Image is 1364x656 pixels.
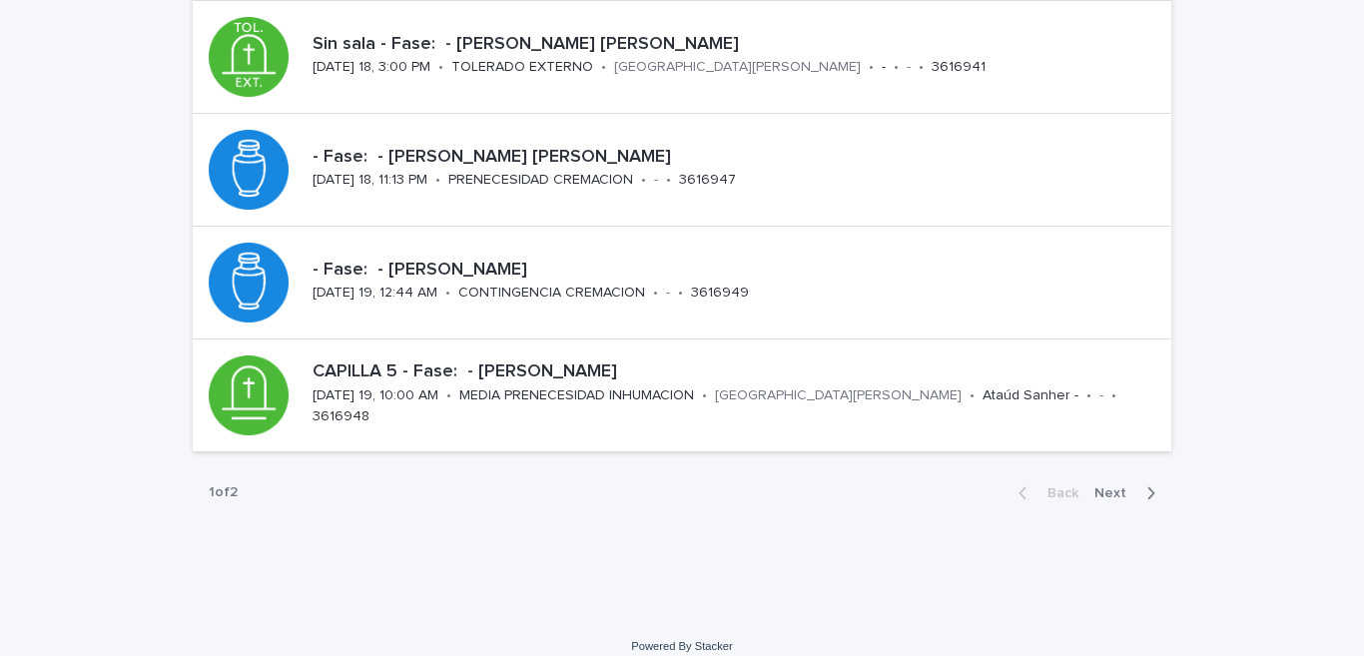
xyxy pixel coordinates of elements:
[1111,387,1116,404] p: •
[666,172,671,189] p: •
[691,285,749,302] p: 3616949
[869,59,874,76] p: •
[715,387,962,404] p: [GEOGRAPHIC_DATA][PERSON_NAME]
[313,260,964,282] p: - Fase: - [PERSON_NAME]
[193,114,1171,227] a: - Fase: - [PERSON_NAME] [PERSON_NAME][DATE] 18, 11:13 PM•PRENECESIDAD CREMACION•-•3616947
[193,468,254,517] p: 1 of 2
[919,59,924,76] p: •
[313,387,438,404] p: [DATE] 19, 10:00 AM
[448,172,633,189] p: PRENECESIDAD CREMACION
[614,59,861,76] p: [GEOGRAPHIC_DATA][PERSON_NAME]
[702,387,707,404] p: •
[970,387,975,404] p: •
[679,172,736,189] p: 3616947
[678,285,683,302] p: •
[1003,484,1086,502] button: Back
[882,59,886,76] p: -
[601,59,606,76] p: •
[313,147,1094,169] p: - Fase: - [PERSON_NAME] [PERSON_NAME]
[894,59,899,76] p: •
[313,59,430,76] p: [DATE] 18, 3:00 PM
[313,34,1163,56] p: Sin sala - Fase: - [PERSON_NAME] [PERSON_NAME]
[653,285,658,302] p: •
[666,285,670,302] p: -
[1086,387,1091,404] p: •
[631,640,732,652] a: Powered By Stacker
[193,339,1171,452] a: CAPILLA 5 - Fase: - [PERSON_NAME][DATE] 19, 10:00 AM•MEDIA PRENECESIDAD INHUMACION•[GEOGRAPHIC_DA...
[907,59,911,76] p: -
[1035,486,1078,500] span: Back
[458,285,645,302] p: CONTINGENCIA CREMACION
[435,172,440,189] p: •
[193,1,1171,114] a: Sin sala - Fase: - [PERSON_NAME] [PERSON_NAME][DATE] 18, 3:00 PM•TOLERADO EXTERNO•[GEOGRAPHIC_DAT...
[1086,484,1171,502] button: Next
[654,172,658,189] p: -
[313,361,1163,383] p: CAPILLA 5 - Fase: - [PERSON_NAME]
[932,59,986,76] p: 3616941
[193,227,1171,339] a: - Fase: - [PERSON_NAME][DATE] 19, 12:44 AM•CONTINGENCIA CREMACION•-•3616949
[313,285,437,302] p: [DATE] 19, 12:44 AM
[445,285,450,302] p: •
[983,387,1078,404] p: Ataúd Sanher -
[641,172,646,189] p: •
[451,59,593,76] p: TOLERADO EXTERNO
[313,408,369,425] p: 3616948
[446,387,451,404] p: •
[459,387,694,404] p: MEDIA PRENECESIDAD INHUMACION
[1094,486,1138,500] span: Next
[1099,387,1103,404] p: -
[438,59,443,76] p: •
[313,172,427,189] p: [DATE] 18, 11:13 PM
